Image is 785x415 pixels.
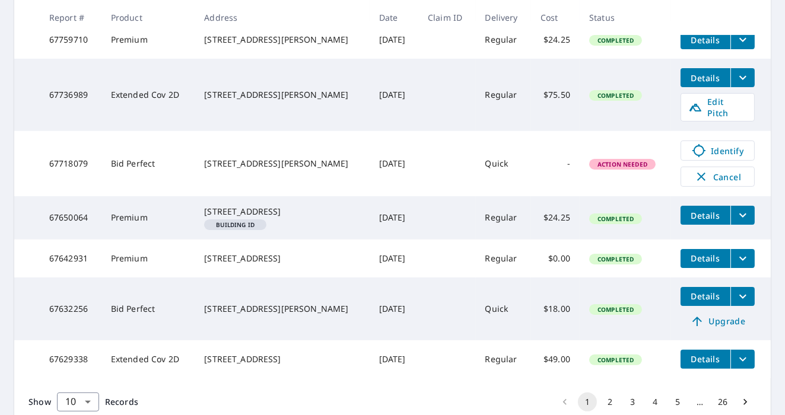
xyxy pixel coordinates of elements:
button: Cancel [681,167,755,187]
td: 67629338 [40,340,101,378]
button: detailsBtn-67650064 [681,206,730,225]
td: Premium [101,21,195,59]
span: Completed [590,356,641,364]
a: Edit Pitch [681,93,755,122]
td: $49.00 [531,340,580,378]
td: Regular [476,196,531,239]
td: Quick [476,131,531,196]
button: detailsBtn-67759710 [681,30,730,49]
td: [DATE] [370,340,418,378]
td: Bid Perfect [101,277,195,340]
td: $18.00 [531,277,580,340]
span: Completed [590,215,641,223]
span: Details [688,290,723,302]
button: Go to page 3 [623,392,642,411]
div: [STREET_ADDRESS][PERSON_NAME] [204,34,360,46]
td: [DATE] [370,196,418,239]
button: filesDropdownBtn-67629338 [730,350,755,369]
td: $24.25 [531,196,580,239]
td: $75.50 [531,59,580,131]
td: Regular [476,59,531,131]
td: Regular [476,240,531,277]
button: detailsBtn-67736989 [681,68,730,87]
div: [STREET_ADDRESS][PERSON_NAME] [204,303,360,315]
td: Regular [476,340,531,378]
td: 67632256 [40,277,101,340]
button: filesDropdownBtn-67736989 [730,68,755,87]
button: Go to page 5 [668,392,687,411]
span: Records [105,396,138,407]
td: 67642931 [40,240,101,277]
nav: pagination navigation [554,392,757,411]
span: Completed [590,255,641,263]
button: filesDropdownBtn-67632256 [730,287,755,306]
span: Action Needed [590,160,654,168]
span: Completed [590,305,641,314]
td: Quick [476,277,531,340]
span: Upgrade [688,314,748,328]
td: $0.00 [531,240,580,277]
td: Regular [476,21,531,59]
div: [STREET_ADDRESS][PERSON_NAME] [204,89,360,101]
a: Upgrade [681,312,755,331]
button: Go to page 4 [646,392,665,411]
div: Show 10 records [57,392,99,411]
span: Details [688,72,723,84]
td: [DATE] [370,240,418,277]
span: Edit Pitch [688,96,747,119]
span: Details [688,34,723,46]
span: Details [688,210,723,221]
div: [STREET_ADDRESS] [204,206,360,218]
span: Details [688,353,723,365]
span: Completed [590,91,641,100]
td: 67759710 [40,21,101,59]
button: detailsBtn-67629338 [681,350,730,369]
button: filesDropdownBtn-67759710 [730,30,755,49]
button: page 1 [578,392,597,411]
a: Identify [681,141,755,161]
td: [DATE] [370,277,418,340]
button: Go to page 26 [713,392,732,411]
td: 67736989 [40,59,101,131]
td: [DATE] [370,59,418,131]
em: Building ID [216,222,255,228]
span: Completed [590,36,641,44]
td: 67650064 [40,196,101,239]
button: detailsBtn-67632256 [681,287,730,306]
div: [STREET_ADDRESS] [204,353,360,365]
td: Bid Perfect [101,131,195,196]
td: $24.25 [531,21,580,59]
div: [STREET_ADDRESS][PERSON_NAME] [204,158,360,170]
button: filesDropdownBtn-67642931 [730,249,755,268]
td: [DATE] [370,21,418,59]
td: Premium [101,196,195,239]
div: … [691,396,710,408]
span: Details [688,253,723,264]
button: filesDropdownBtn-67650064 [730,206,755,225]
button: Go to page 2 [600,392,619,411]
span: Identify [688,143,747,158]
button: detailsBtn-67642931 [681,249,730,268]
td: - [531,131,580,196]
button: Go to next page [736,392,755,411]
td: Extended Cov 2D [101,340,195,378]
td: [DATE] [370,131,418,196]
td: 67718079 [40,131,101,196]
div: [STREET_ADDRESS] [204,253,360,264]
td: Extended Cov 2D [101,59,195,131]
span: Cancel [693,170,742,184]
td: Premium [101,240,195,277]
span: Show [28,396,51,407]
